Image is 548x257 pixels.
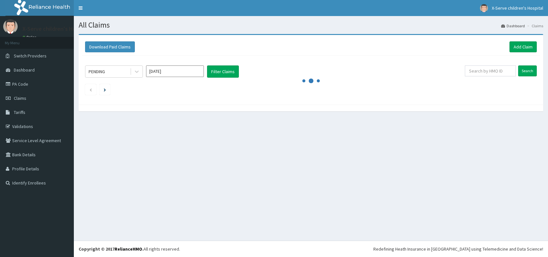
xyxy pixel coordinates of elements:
span: X-Serve children's Hospital [492,5,543,11]
div: Redefining Heath Insurance in [GEOGRAPHIC_DATA] using Telemedicine and Data Science! [373,246,543,252]
input: Search by HMO ID [465,65,516,76]
h1: All Claims [79,21,543,29]
a: Online [22,35,38,39]
span: Dashboard [14,67,35,73]
a: RelianceHMO [115,246,142,252]
a: Next page [104,87,106,92]
span: Tariffs [14,109,25,115]
strong: Copyright © 2017 . [79,246,144,252]
svg: audio-loading [301,71,321,90]
span: Claims [14,95,26,101]
input: Search [518,65,537,76]
img: User Image [3,19,18,34]
span: Switch Providers [14,53,47,59]
a: Add Claim [509,41,537,52]
p: X-Serve children's Hospital [22,26,90,32]
a: Previous page [89,87,92,92]
li: Claims [526,23,543,29]
button: Download Paid Claims [85,41,135,52]
div: PENDING [89,68,105,75]
footer: All rights reserved. [74,241,548,257]
button: Filter Claims [207,65,239,78]
img: User Image [480,4,488,12]
a: Dashboard [501,23,525,29]
input: Select Month and Year [146,65,204,77]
